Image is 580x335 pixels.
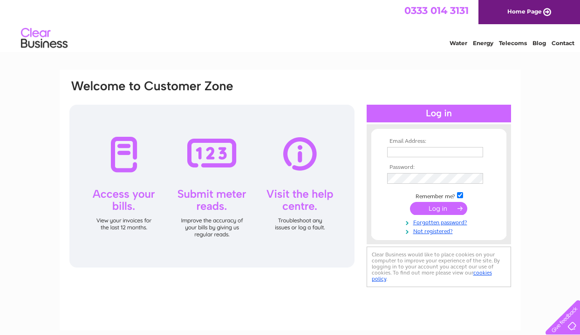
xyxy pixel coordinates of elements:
[385,164,493,171] th: Password:
[367,247,511,287] div: Clear Business would like to place cookies on your computer to improve your experience of the sit...
[20,24,68,53] img: logo.png
[385,191,493,200] td: Remember me?
[372,269,492,282] a: cookies policy
[70,5,511,45] div: Clear Business is a trading name of Verastar Limited (registered in [GEOGRAPHIC_DATA] No. 3667643...
[499,40,527,47] a: Telecoms
[410,202,467,215] input: Submit
[532,40,546,47] a: Blog
[385,138,493,145] th: Email Address:
[387,226,493,235] a: Not registered?
[450,40,467,47] a: Water
[552,40,574,47] a: Contact
[387,217,493,226] a: Forgotten password?
[473,40,493,47] a: Energy
[404,5,469,16] a: 0333 014 3131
